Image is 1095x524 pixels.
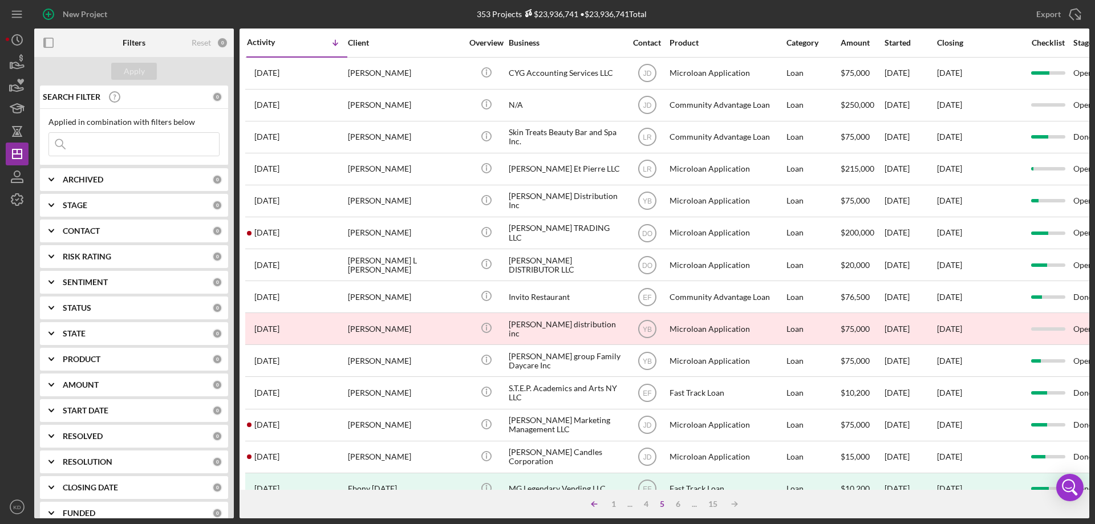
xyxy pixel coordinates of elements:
[509,122,623,152] div: Skin Treats Beauty Bar and Spa Inc.
[885,377,936,408] div: [DATE]
[348,410,462,440] div: [PERSON_NAME]
[212,354,222,364] div: 0
[124,63,145,80] div: Apply
[212,380,222,390] div: 0
[477,9,647,19] div: 353 Projects • $23,936,741 Total
[885,154,936,184] div: [DATE]
[348,90,462,120] div: [PERSON_NAME]
[212,482,222,493] div: 0
[254,132,279,141] time: 2025-07-02 13:51
[670,346,784,376] div: Microloan Application
[670,499,686,509] div: 6
[670,282,784,312] div: Community Advantage Loan
[885,250,936,280] div: [DATE]
[509,218,623,248] div: [PERSON_NAME] TRADING LLC
[111,63,157,80] button: Apply
[348,377,462,408] div: [PERSON_NAME]
[254,164,279,173] time: 2025-07-02 12:53
[212,251,222,262] div: 0
[212,328,222,339] div: 0
[348,250,462,280] div: [PERSON_NAME] L [PERSON_NAME]
[885,122,936,152] div: [DATE]
[937,420,962,429] time: [DATE]
[786,58,839,88] div: Loan
[509,282,623,312] div: Invito Restaurant
[841,474,883,504] div: $10,200
[509,186,623,216] div: [PERSON_NAME] Distribution Inc
[509,410,623,440] div: [PERSON_NAME] Marketing Management LLC
[642,357,651,365] text: YB
[786,474,839,504] div: Loan
[937,484,962,493] div: [DATE]
[670,186,784,216] div: Microloan Application
[212,226,222,236] div: 0
[643,453,651,461] text: JD
[841,356,870,365] span: $75,000
[212,277,222,287] div: 0
[254,261,279,270] time: 2025-07-01 21:06
[1056,474,1084,501] div: Open Intercom Messenger
[254,452,279,461] time: 2025-06-25 13:49
[348,282,462,312] div: [PERSON_NAME]
[885,346,936,376] div: [DATE]
[348,442,462,472] div: [PERSON_NAME]
[841,68,870,78] span: $75,000
[606,499,622,509] div: 1
[63,278,108,287] b: SENTIMENT
[841,122,883,152] div: $75,000
[670,38,784,47] div: Product
[786,154,839,184] div: Loan
[212,457,222,467] div: 0
[885,314,936,344] div: [DATE]
[670,474,784,504] div: Fast Track Loan
[254,68,279,78] time: 2025-07-07 22:57
[643,101,651,109] text: JD
[254,388,279,397] time: 2025-06-30 20:08
[937,388,962,397] time: [DATE]
[509,314,623,344] div: [PERSON_NAME] distribution inc
[642,229,652,237] text: DO
[212,405,222,416] div: 0
[670,250,784,280] div: Microloan Application
[841,164,874,173] span: $215,000
[509,346,623,376] div: [PERSON_NAME] group Family Daycare Inc
[670,377,784,408] div: Fast Track Loan
[654,499,670,509] div: 5
[212,303,222,313] div: 0
[937,100,962,109] time: [DATE]
[670,122,784,152] div: Community Advantage Loan
[63,3,107,26] div: New Project
[63,406,108,415] b: START DATE
[885,58,936,88] div: [DATE]
[885,38,936,47] div: Started
[254,228,279,237] time: 2025-07-01 22:25
[63,201,87,210] b: STAGE
[786,250,839,280] div: Loan
[643,485,651,493] text: EF
[841,260,870,270] span: $20,000
[348,186,462,216] div: [PERSON_NAME]
[254,293,279,302] time: 2025-07-01 20:48
[63,355,100,364] b: PRODUCT
[885,186,936,216] div: [DATE]
[212,174,222,185] div: 0
[937,164,962,173] time: [DATE]
[212,508,222,518] div: 0
[786,186,839,216] div: Loan
[509,377,623,408] div: S.T.E.P. Academics and Arts NY LLC
[670,410,784,440] div: Microloan Application
[63,303,91,312] b: STATUS
[1036,3,1061,26] div: Export
[937,196,962,205] time: [DATE]
[509,58,623,88] div: CYG Accounting Services LLC
[643,70,651,78] text: JD
[786,442,839,472] div: Loan
[48,117,220,127] div: Applied in combination with filters below
[212,92,222,102] div: 0
[670,58,784,88] div: Microloan Application
[670,218,784,248] div: Microloan Application
[254,196,279,205] time: 2025-07-02 12:05
[841,196,870,205] span: $75,000
[348,218,462,248] div: [PERSON_NAME]
[348,58,462,88] div: [PERSON_NAME]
